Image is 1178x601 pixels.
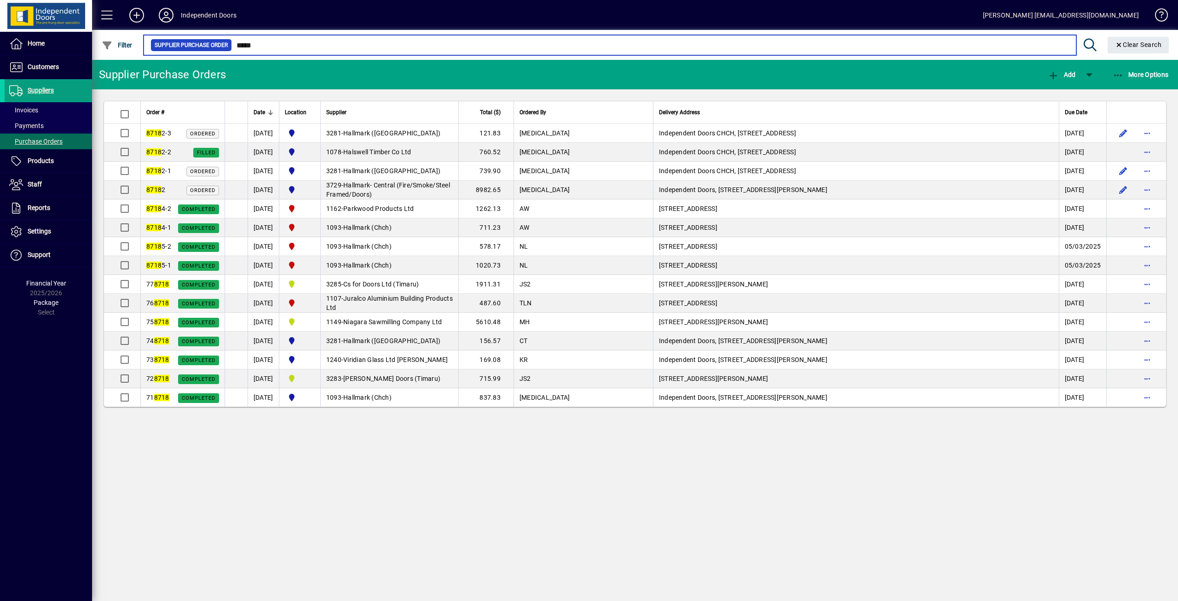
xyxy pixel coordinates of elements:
span: [MEDICAL_DATA] [520,129,570,137]
td: 711.23 [458,218,514,237]
button: More options [1140,126,1155,140]
button: More options [1140,315,1155,329]
button: More options [1140,390,1155,405]
td: [DATE] [248,275,279,294]
span: 5-1 [146,262,171,269]
button: Filter [99,37,135,53]
td: Independent Doors, [STREET_ADDRESS][PERSON_NAME] [653,181,1059,199]
span: Add [1048,71,1075,78]
span: Ordered [190,169,215,175]
td: [DATE] [1059,162,1107,181]
span: Timaru [285,316,315,327]
span: 1078 [326,148,341,156]
span: 1093 [326,224,341,231]
td: - [320,388,458,407]
span: Due Date [1065,107,1087,117]
td: [DATE] [1059,332,1107,350]
em: 8718 [154,375,169,382]
button: More options [1140,333,1155,348]
td: Independent Doors, [STREET_ADDRESS][PERSON_NAME] [653,332,1059,350]
span: Location [285,107,306,117]
button: More options [1140,277,1155,292]
span: Completed [182,301,215,307]
span: Completed [182,376,215,382]
td: - [320,294,458,313]
button: More options [1140,352,1155,367]
span: 3285 [326,280,341,288]
td: [DATE] [248,181,279,199]
td: - [320,199,458,218]
span: Ordered By [520,107,546,117]
span: Settings [28,228,51,235]
td: [DATE] [248,313,279,332]
span: Cromwell Central Otago [285,335,315,346]
button: More options [1140,296,1155,310]
span: MH [520,318,530,326]
div: Independent Doors [181,8,237,23]
td: [DATE] [248,369,279,388]
span: 3729 [326,181,341,189]
span: Completed [182,338,215,344]
span: Completed [182,357,215,363]
span: 75 [146,318,169,326]
em: 8718 [146,224,162,231]
em: 8718 [154,299,169,307]
td: [DATE] [248,350,279,369]
em: 8718 [146,243,162,250]
td: [DATE] [1059,275,1107,294]
td: 760.52 [458,143,514,162]
span: 2 [146,186,165,193]
div: Total ($) [464,107,509,117]
span: [PERSON_NAME] Doors (Timaru) [343,375,440,382]
span: Support [28,251,51,258]
td: [STREET_ADDRESS] [653,256,1059,275]
em: 8718 [146,262,162,269]
span: Hallmark ([GEOGRAPHIC_DATA]) [343,337,440,344]
span: [MEDICAL_DATA] [520,394,570,401]
td: 5610.48 [458,313,514,332]
span: Timaru [285,373,315,384]
td: 121.83 [458,124,514,143]
button: More options [1140,182,1155,197]
td: - [320,218,458,237]
td: 1911.31 [458,275,514,294]
td: [DATE] [248,332,279,350]
span: Cromwell Central Otago [285,392,315,403]
td: Independent Doors, [STREET_ADDRESS][PERSON_NAME] [653,388,1059,407]
span: Ordered [190,131,215,137]
span: 1093 [326,394,341,401]
button: Profile [151,7,181,23]
button: Edit [1116,126,1131,140]
span: JS2 [520,280,531,288]
button: Edit [1116,163,1131,178]
span: 74 [146,337,169,344]
td: [DATE] [1059,313,1107,332]
td: [DATE] [248,237,279,256]
td: [DATE] [1059,294,1107,313]
em: 8718 [154,394,169,401]
div: Ordered By [520,107,647,117]
a: Products [5,150,92,173]
td: [STREET_ADDRESS] [653,199,1059,218]
td: 715.99 [458,369,514,388]
span: Cromwell Central Otago [285,146,315,158]
span: Ordered [190,187,215,193]
td: 837.83 [458,388,514,407]
span: Suppliers [28,87,54,94]
em: 8718 [146,129,162,137]
span: 71 [146,394,169,401]
span: Niagara Sawmilling Company Ltd [343,318,442,326]
button: More options [1140,145,1155,159]
span: CT [520,337,528,344]
em: 8718 [146,167,162,175]
span: Juralco Aluminium Building Products Ltd [326,295,453,311]
button: Edit [1116,182,1131,197]
a: Home [5,32,92,55]
span: Purchase Orders [9,138,63,145]
td: 05/03/2025 [1059,237,1107,256]
td: 1020.73 [458,256,514,275]
span: 5-2 [146,243,171,250]
span: Clear Search [1115,41,1162,48]
div: [PERSON_NAME] [EMAIL_ADDRESS][DOMAIN_NAME] [983,8,1139,23]
span: Completed [182,244,215,250]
